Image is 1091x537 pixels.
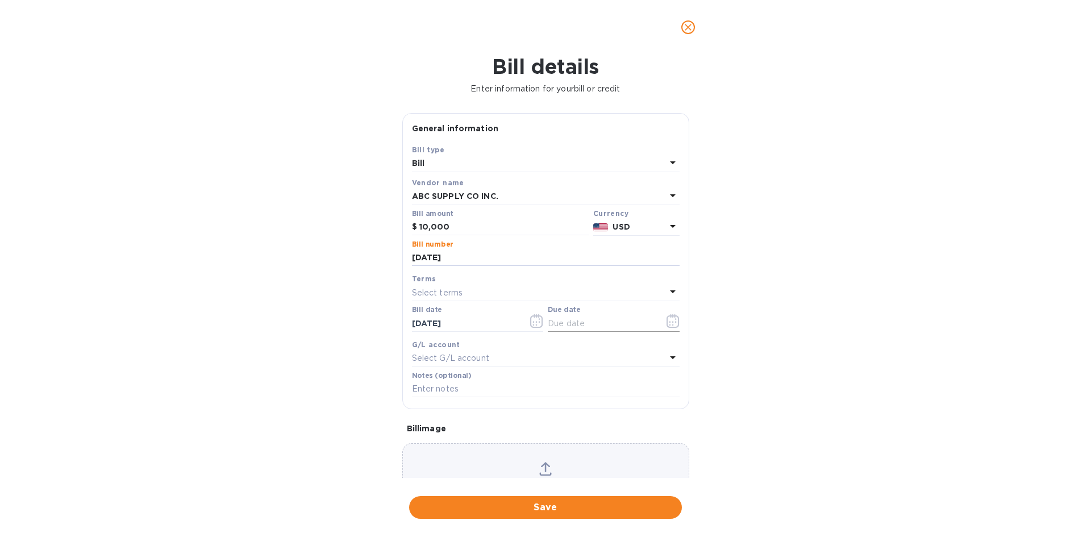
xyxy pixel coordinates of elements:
[412,159,425,168] b: Bill
[412,124,499,133] b: General information
[412,241,453,248] label: Bill number
[412,219,419,236] div: $
[418,501,673,514] span: Save
[548,307,580,314] label: Due date
[9,55,1082,78] h1: Bill details
[407,423,685,434] p: Bill image
[412,249,680,267] input: Enter bill number
[412,352,489,364] p: Select G/L account
[412,372,472,379] label: Notes (optional)
[412,210,453,217] label: Bill amount
[593,209,628,218] b: Currency
[412,381,680,398] input: Enter notes
[674,14,702,41] button: close
[412,145,445,154] b: Bill type
[412,307,442,314] label: Bill date
[593,223,609,231] img: USD
[412,192,498,201] b: ABC SUPPLY CO INC.
[613,222,630,231] b: USD
[412,274,436,283] b: Terms
[9,83,1082,95] p: Enter information for your bill or credit
[548,315,655,332] input: Due date
[419,219,589,236] input: $ Enter bill amount
[409,496,682,519] button: Save
[412,340,460,349] b: G/L account
[412,178,464,187] b: Vendor name
[412,287,463,299] p: Select terms
[412,315,519,332] input: Select date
